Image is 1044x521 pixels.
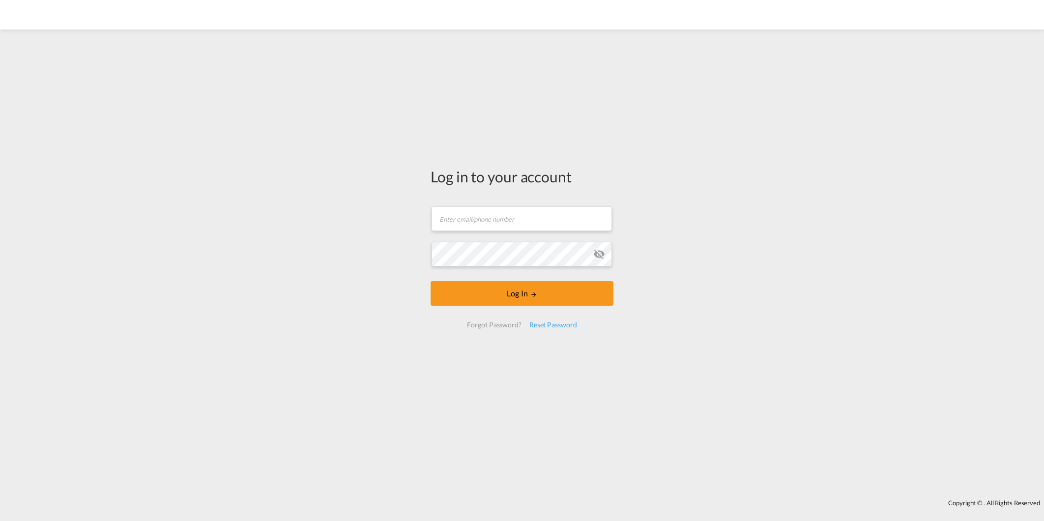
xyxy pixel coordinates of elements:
input: Enter email/phone number [432,206,612,231]
md-icon: icon-eye-off [593,248,605,260]
div: Log in to your account [431,166,613,187]
button: LOGIN [431,281,613,306]
div: Forgot Password? [463,316,525,334]
div: Reset Password [525,316,581,334]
